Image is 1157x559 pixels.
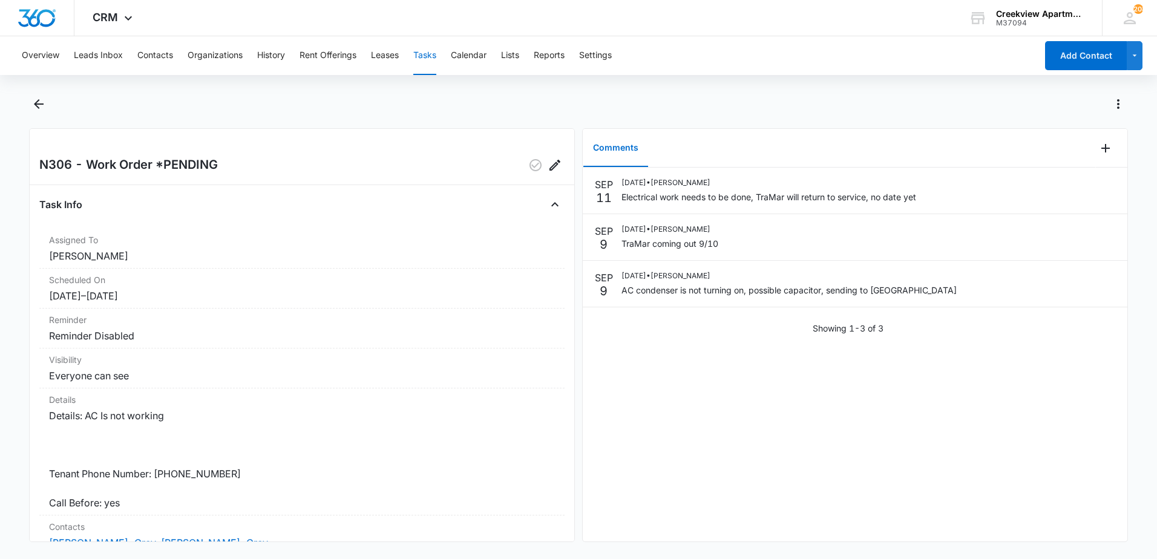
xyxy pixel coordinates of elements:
[39,269,565,309] div: Scheduled On[DATE]–[DATE]
[22,36,59,75] button: Overview
[137,36,173,75] button: Contacts
[595,270,613,285] p: SEP
[1109,94,1128,114] button: Actions
[996,19,1084,27] div: account id
[621,191,916,203] p: Electrical work needs to be done, TraMar will return to service, no date yet
[49,289,555,303] dd: [DATE] – [DATE]
[49,249,555,263] dd: [PERSON_NAME]
[39,155,218,175] h2: N306 - Work Order *PENDING
[595,224,613,238] p: SEP
[621,284,957,296] p: AC condenser is not turning on, possible capacitor, sending to [GEOGRAPHIC_DATA]
[621,224,718,235] p: [DATE] • [PERSON_NAME]
[300,36,356,75] button: Rent Offerings
[545,195,565,214] button: Close
[534,36,565,75] button: Reports
[621,237,718,250] p: TraMar coming out 9/10
[996,9,1084,19] div: account name
[413,36,436,75] button: Tasks
[595,177,613,192] p: SEP
[49,273,555,286] dt: Scheduled On
[29,94,48,114] button: Back
[579,36,612,75] button: Settings
[93,11,118,24] span: CRM
[49,313,555,326] dt: Reminder
[1045,41,1127,70] button: Add Contact
[39,388,565,515] div: DetailsDetails: AC Is not working Tenant Phone Number: [PHONE_NUMBER] Call Before: yes
[39,197,82,212] h4: Task Info
[39,348,565,388] div: VisibilityEveryone can see
[621,177,916,188] p: [DATE] • [PERSON_NAME]
[600,238,608,250] p: 9
[1133,4,1143,14] div: notifications count
[49,234,555,246] dt: Assigned To
[451,36,487,75] button: Calendar
[49,329,555,343] dd: Reminder Disabled
[39,309,565,348] div: ReminderReminder Disabled
[39,229,565,269] div: Assigned To[PERSON_NAME]
[501,36,519,75] button: Lists
[600,285,608,297] p: 9
[49,408,555,510] dd: Details: AC Is not working Tenant Phone Number: [PHONE_NUMBER] Call Before: yes
[49,537,268,549] a: [PERSON_NAME]-Grey, [PERSON_NAME]-Grey
[371,36,399,75] button: Leases
[545,155,565,175] button: Edit
[49,520,555,533] dt: Contacts
[813,322,883,335] p: Showing 1-3 of 3
[188,36,243,75] button: Organizations
[257,36,285,75] button: History
[39,515,565,555] div: Contacts[PERSON_NAME]-Grey, [PERSON_NAME]-Grey
[49,393,555,406] dt: Details
[1096,139,1115,158] button: Add Comment
[74,36,123,75] button: Leads Inbox
[49,368,555,383] dd: Everyone can see
[49,353,555,366] dt: Visibility
[596,192,612,204] p: 11
[583,129,648,167] button: Comments
[1133,4,1143,14] span: 208
[621,270,957,281] p: [DATE] • [PERSON_NAME]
